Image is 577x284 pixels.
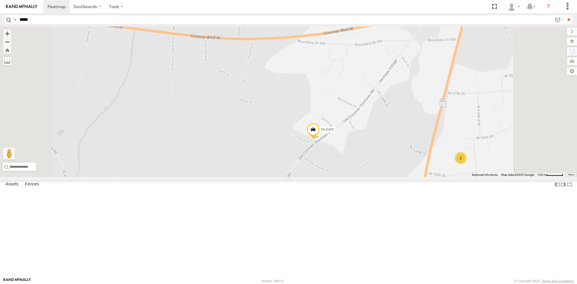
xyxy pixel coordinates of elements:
label: Dock Summary Table to the Right [560,180,566,189]
button: Keyboard shortcuts [472,173,498,177]
span: Map data ©2025 Google [501,173,534,176]
a: Visit our Website [3,278,31,284]
label: Dock Summary Table to the Left [554,180,560,189]
label: Hide Summary Table [566,180,572,189]
label: Fences [22,180,42,189]
a: Terms (opens in new tab) [568,174,574,176]
label: Map Settings [567,67,577,75]
div: 2 [455,152,467,164]
a: Terms and Conditions [542,279,574,283]
i: ? [544,2,553,11]
button: Drag Pegman onto the map to open Street View [3,148,15,160]
label: Assets [2,180,21,189]
div: Version: 308.01 [261,279,284,283]
label: Search Filter Options [552,15,565,24]
label: Measure [3,57,11,66]
button: Map Scale: 100 m per 52 pixels [536,173,565,177]
button: Zoom out [3,38,11,46]
button: Zoom in [3,29,11,38]
span: 56-0455 [321,127,334,132]
div: Zack Abernathy [505,2,522,11]
img: rand-logo.svg [6,5,37,9]
div: © Copyright 2025 - [514,279,574,283]
button: Zoom Home [3,46,11,54]
span: 100 m [538,173,546,176]
label: Search Query [13,15,17,24]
